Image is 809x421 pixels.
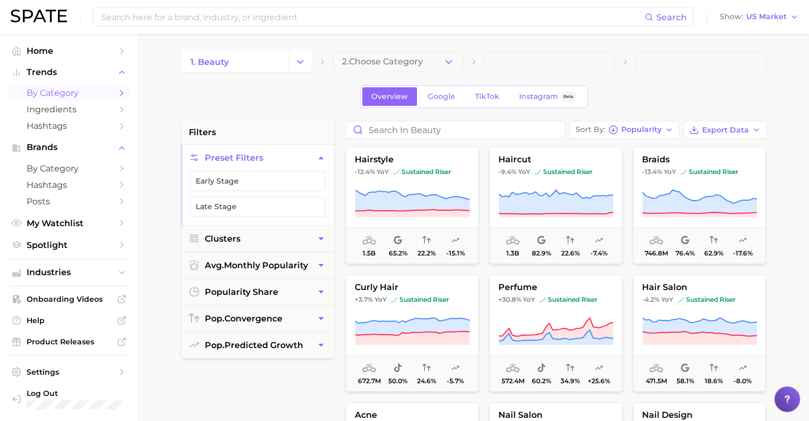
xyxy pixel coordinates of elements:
span: curly hair [346,283,478,292]
a: Posts [9,193,130,210]
span: Ingredients [27,104,112,114]
button: Trends [9,64,130,80]
span: average monthly popularity: Very High Popularity [362,234,376,247]
button: Brands [9,139,130,155]
button: hair salon-4.2% YoYsustained risersustained riser471.5m58.1%18.6%-8.0% [633,275,766,392]
span: 76.4% [675,250,695,257]
span: 58.1% [676,377,694,385]
span: popularity convergence: Very Low Convergence [710,362,718,375]
button: pop.predicted growth [181,332,334,358]
span: hair salon [633,283,765,292]
span: popularity convergence: High Convergence [710,234,718,247]
span: 2. Choose Category [342,57,423,67]
a: Google [419,87,464,106]
span: -15.1% [446,250,464,257]
span: popularity share [205,287,278,297]
span: 60.2% [532,377,551,385]
img: sustained riser [680,169,687,175]
button: braids-13.4% YoYsustained risersustained riser746.8m76.4%62.9%-17.6% [633,147,766,264]
span: popularity convergence: Low Convergence [566,362,574,375]
button: ShowUS Market [717,10,801,24]
span: 746.8m [645,250,668,257]
span: -5.7% [447,377,464,385]
span: average monthly popularity: Very High Popularity [506,234,520,247]
span: 82.9% [532,250,551,257]
span: filters [189,126,216,139]
span: popularity share: Google [537,234,546,247]
span: 34.9% [561,377,580,385]
span: Log Out [27,389,121,398]
span: 50.0% [388,377,407,385]
span: 672.7m [357,377,380,385]
span: nail salon [490,410,622,420]
button: Industries [9,265,130,280]
span: sustained riser [678,295,736,304]
span: Show [720,14,743,20]
span: average monthly popularity: Very High Popularity [362,362,376,375]
a: Hashtags [9,118,130,134]
span: sustained riser [680,168,738,176]
span: popularity predicted growth: Uncertain [451,362,460,375]
a: Spotlight [9,237,130,253]
img: sustained riser [391,296,397,303]
span: Product Releases [27,337,112,346]
span: popularity convergence: Low Convergence [422,362,431,375]
span: convergence [205,313,282,324]
span: predicted growth [205,340,303,350]
button: pop.convergence [181,306,334,332]
span: acne [346,410,478,420]
span: Hashtags [27,180,112,190]
img: SPATE [11,10,67,22]
span: Overview [371,92,408,101]
button: Early Stage [190,171,326,191]
span: Sort By [576,127,605,133]
a: InstagramBeta [510,87,586,106]
span: 22.2% [418,250,436,257]
span: popularity share: Google [394,234,402,247]
button: Sort ByPopularity [570,121,679,139]
a: Help [9,312,130,328]
a: My Watchlist [9,215,130,232]
span: 1.5b [363,250,376,257]
span: popularity share: TikTok [394,362,402,375]
abbr: popularity index [205,313,224,324]
img: sustained riser [678,296,684,303]
span: average monthly popularity: Very High Popularity [649,362,663,375]
span: monthly popularity [205,260,308,270]
span: nail design [633,410,765,420]
span: 572.4m [501,377,524,385]
button: Change Category [289,51,312,72]
span: average monthly popularity: Very High Popularity [506,362,520,375]
span: Google [428,92,455,101]
abbr: average [205,260,224,270]
button: haircut-9.4% YoYsustained risersustained riser1.3b82.9%22.6%-7.4% [489,147,622,264]
a: Log out. Currently logged in with e-mail ltal@gattefossecorp.com. [9,385,130,412]
span: hairstyle [346,155,478,164]
span: YoY [374,295,387,304]
button: Export Data [683,121,766,139]
span: +3.7% [355,295,373,303]
a: Overview [362,87,417,106]
span: -12.4% [355,168,375,176]
a: 1. beauty [181,51,289,72]
span: 471.5m [646,377,667,385]
span: popularity convergence: Low Convergence [422,234,431,247]
span: popularity predicted growth: Uncertain [738,362,747,375]
span: Export Data [702,126,749,135]
abbr: popularity index [205,340,224,350]
span: sustained riser [393,168,451,176]
span: by Category [27,163,112,174]
span: My Watchlist [27,218,112,228]
span: sustained riser [535,168,593,176]
span: 62.9% [704,250,723,257]
span: -4.2% [642,295,660,303]
button: curly hair+3.7% YoYsustained risersustained riser672.7m50.0%24.6%-5.7% [346,275,479,392]
span: 1.3b [506,250,519,257]
span: Onboarding Videos [27,294,112,304]
span: Search [656,12,687,22]
span: Popularity [621,127,662,133]
a: Product Releases [9,334,130,350]
span: popularity predicted growth: Uncertain [595,234,603,247]
a: Onboarding Videos [9,291,130,307]
a: Settings [9,364,130,380]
